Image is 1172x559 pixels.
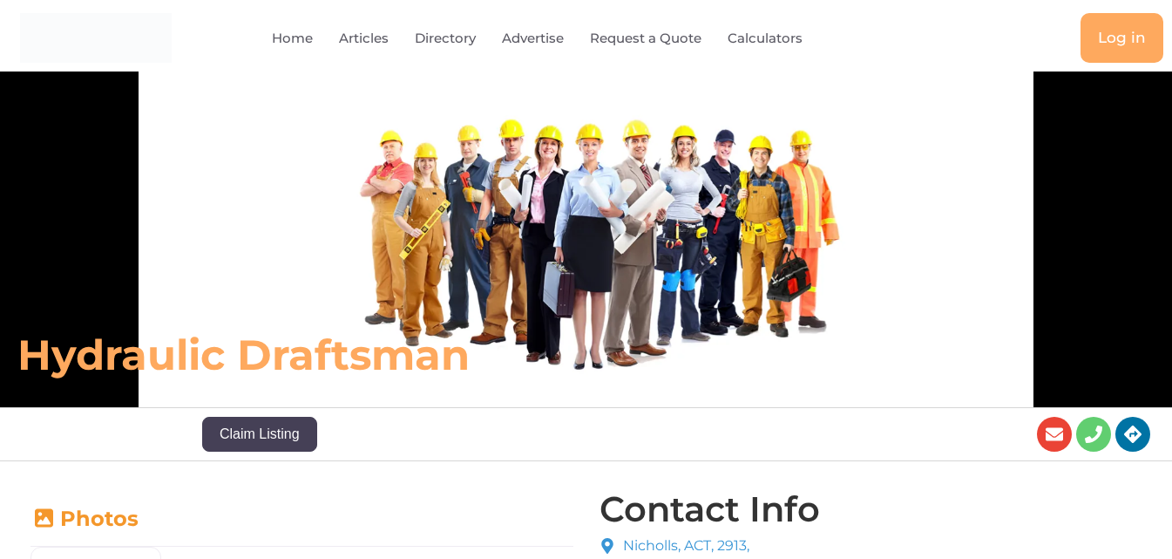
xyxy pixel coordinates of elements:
[17,329,812,381] h6: Hydraulic Draftsman
[202,417,317,452] button: Claim Listing
[600,492,820,527] h4: Contact Info
[240,18,875,58] nav: Menu
[728,18,803,58] a: Calculators
[339,18,389,58] a: Articles
[415,18,476,58] a: Directory
[272,18,313,58] a: Home
[1081,13,1163,63] a: Log in
[30,506,139,531] a: Photos
[502,18,564,58] a: Advertise
[1098,31,1146,45] span: Log in
[590,18,701,58] a: Request a Quote
[619,535,749,556] span: Nicholls, ACT, 2913,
